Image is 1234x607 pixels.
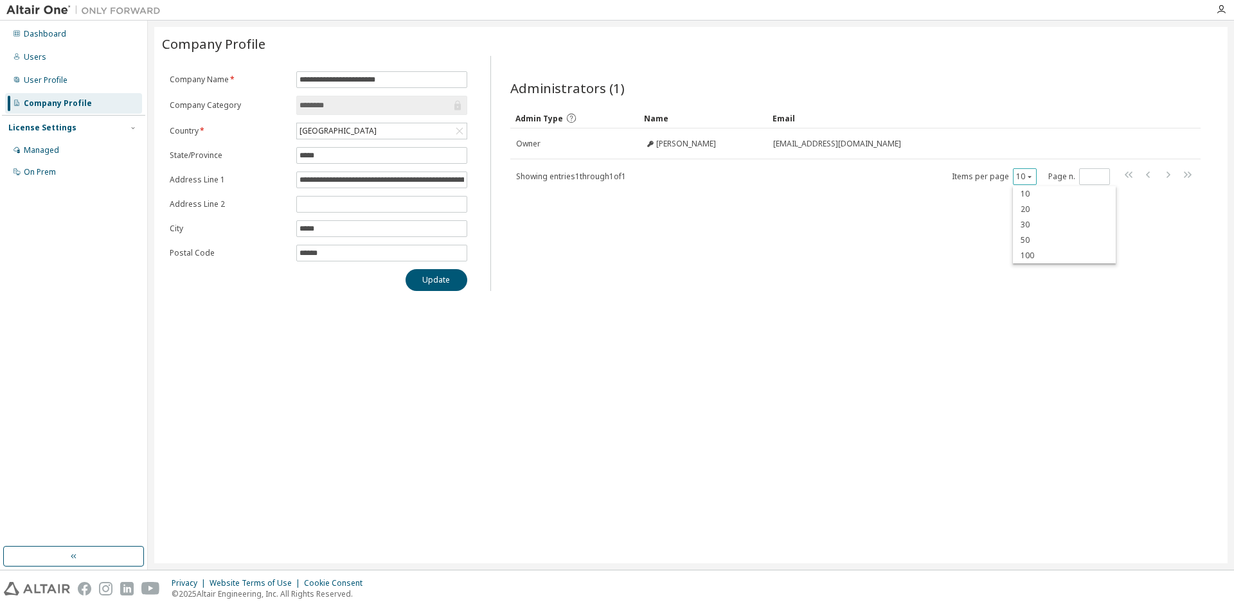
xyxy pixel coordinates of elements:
[120,582,134,595] img: linkedin.svg
[510,79,625,97] span: Administrators (1)
[170,224,289,234] label: City
[515,113,563,124] span: Admin Type
[773,139,901,149] span: [EMAIL_ADDRESS][DOMAIN_NAME]
[210,578,304,588] div: Website Terms of Use
[952,168,1037,185] span: Items per page
[516,171,626,182] span: Showing entries 1 through 1 of 1
[1013,217,1116,233] div: 30
[8,123,76,133] div: License Settings
[1048,168,1110,185] span: Page n.
[24,29,66,39] div: Dashboard
[4,582,70,595] img: altair_logo.svg
[170,75,289,85] label: Company Name
[172,588,370,599] p: © 2025 Altair Engineering, Inc. All Rights Reserved.
[297,123,467,139] div: [GEOGRAPHIC_DATA]
[304,578,370,588] div: Cookie Consent
[170,150,289,161] label: State/Province
[170,126,289,136] label: Country
[298,124,379,138] div: [GEOGRAPHIC_DATA]
[99,582,112,595] img: instagram.svg
[24,167,56,177] div: On Prem
[1013,186,1116,202] div: 10
[1013,248,1116,263] div: 100
[141,582,160,595] img: youtube.svg
[773,108,1165,128] div: Email
[24,98,92,109] div: Company Profile
[644,108,762,128] div: Name
[170,248,289,258] label: Postal Code
[170,175,289,185] label: Address Line 1
[1016,172,1033,182] button: 10
[170,100,289,110] label: Company Category
[24,75,67,85] div: User Profile
[170,199,289,209] label: Address Line 2
[406,269,467,291] button: Update
[162,35,265,53] span: Company Profile
[516,139,541,149] span: Owner
[78,582,91,595] img: facebook.svg
[656,139,716,149] span: [PERSON_NAME]
[1013,202,1116,217] div: 20
[24,145,59,155] div: Managed
[6,4,167,17] img: Altair One
[24,52,46,62] div: Users
[1013,233,1116,248] div: 50
[172,578,210,588] div: Privacy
